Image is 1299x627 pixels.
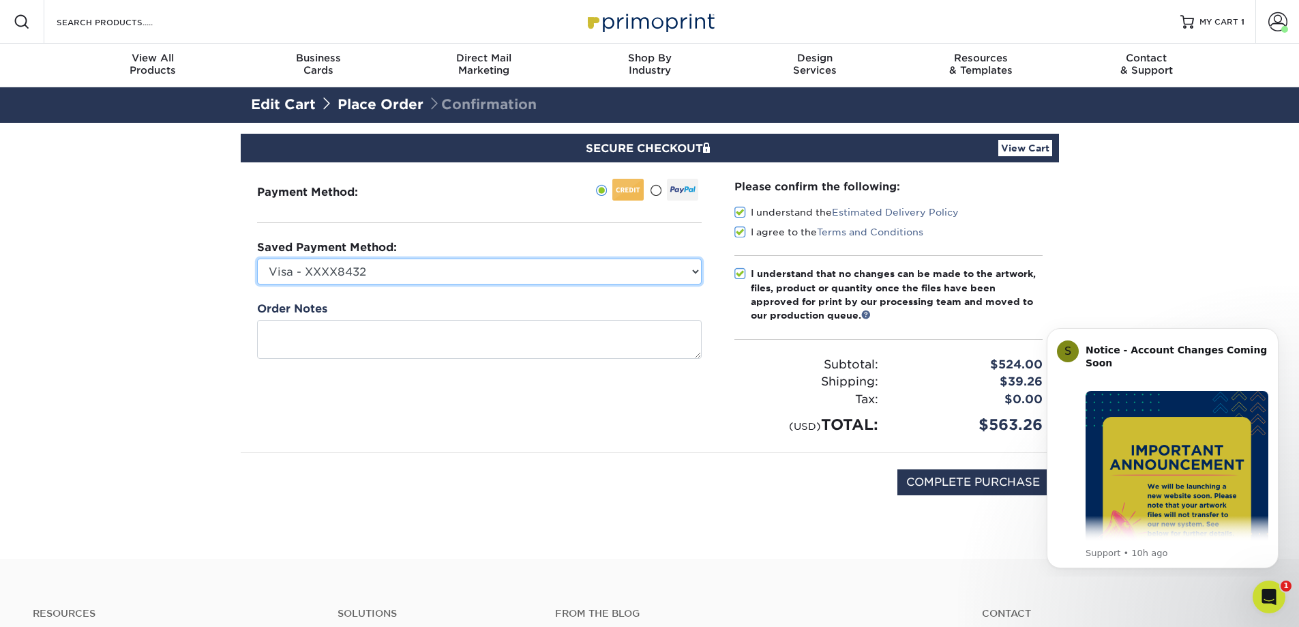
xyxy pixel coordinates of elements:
div: Industry [567,52,732,76]
h4: Resources [33,608,317,619]
h4: Solutions [338,608,535,619]
input: COMPLETE PURCHASE [897,469,1049,495]
a: Resources& Templates [898,44,1064,87]
div: Services [732,52,898,76]
span: 1 [1281,581,1291,592]
span: Resources [898,52,1064,64]
div: $39.26 [889,373,1053,391]
iframe: Intercom notifications message [1026,316,1299,577]
span: Business [235,52,401,64]
a: View Cart [998,140,1052,156]
span: View All [70,52,236,64]
span: Direct Mail [401,52,567,64]
a: Estimated Delivery Policy [832,207,959,218]
a: BusinessCards [235,44,401,87]
span: Contact [1064,52,1229,64]
div: & Templates [898,52,1064,76]
a: Contact [982,608,1266,619]
div: Shipping: [724,373,889,391]
img: DigiCert Secured Site Seal [251,469,319,510]
label: Order Notes [257,301,327,317]
iframe: Intercom live chat [1253,581,1285,613]
div: $524.00 [889,356,1053,374]
label: I agree to the [734,225,923,239]
div: I understand that no changes can be made to the artwork, files, product or quantity once the file... [751,267,1043,323]
div: $0.00 [889,391,1053,409]
span: Confirmation [428,96,537,113]
h4: From the Blog [555,608,945,619]
span: SECURE CHECKOUT [586,142,714,155]
img: Primoprint [582,7,718,36]
input: SEARCH PRODUCTS..... [55,14,188,30]
div: Subtotal: [724,356,889,374]
a: Edit Cart [251,96,316,113]
div: Products [70,52,236,76]
span: Shop By [567,52,732,64]
div: Please confirm the following: [734,179,1043,194]
a: Shop ByIndustry [567,44,732,87]
a: DesignServices [732,44,898,87]
div: Marketing [401,52,567,76]
a: Direct MailMarketing [401,44,567,87]
a: Terms and Conditions [817,227,923,237]
span: 1 [1241,17,1244,27]
span: MY CART [1199,16,1238,28]
small: (USD) [789,420,821,432]
a: View AllProducts [70,44,236,87]
label: Saved Payment Method: [257,239,397,256]
a: Contact& Support [1064,44,1229,87]
h3: Payment Method: [257,186,391,199]
span: Design [732,52,898,64]
div: TOTAL: [724,413,889,436]
div: $563.26 [889,413,1053,436]
div: Tax: [724,391,889,409]
div: Cards [235,52,401,76]
div: & Support [1064,52,1229,76]
label: I understand the [734,205,959,219]
a: Place Order [338,96,423,113]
